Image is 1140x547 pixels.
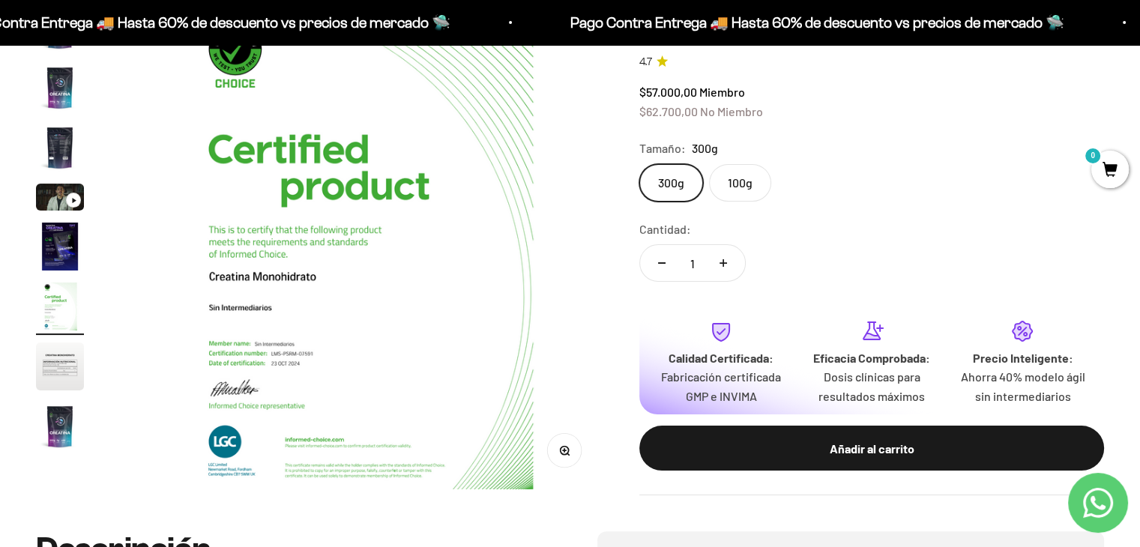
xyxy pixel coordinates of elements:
[669,439,1074,459] div: Añadir al carrito
[813,351,930,365] strong: Eficacia Comprobada:
[36,282,84,330] img: Creatina Monohidrato
[639,220,691,239] label: Cantidad:
[639,139,686,158] legend: Tamaño:
[36,64,84,112] img: Creatina Monohidrato
[972,351,1073,365] strong: Precio Inteligente:
[639,426,1104,471] button: Añadir al carrito
[36,64,84,116] button: Ir al artículo 3
[959,367,1086,405] p: Ahorra 40% modelo ágil sin intermediarios
[36,124,84,176] button: Ir al artículo 4
[702,245,745,281] button: Aumentar cantidad
[36,402,84,455] button: Ir al artículo 9
[18,71,310,112] div: Un aval de expertos o estudios clínicos en la página.
[639,54,1104,70] a: 4.74.7 de 5.0 estrellas
[657,367,784,405] p: Fabricación certificada GMP e INVIMA
[700,104,763,118] span: No Miembro
[809,367,935,405] p: Dosis clínicas para resultados máximos
[36,282,84,335] button: Ir al artículo 7
[245,223,309,249] span: Enviar
[36,124,84,172] img: Creatina Monohidrato
[639,54,652,70] span: 4.7
[639,104,698,118] span: $62.700,00
[1091,163,1129,179] a: 0
[121,5,604,489] img: Creatina Monohidrato
[669,351,773,365] strong: Calidad Certificada:
[36,342,84,395] button: Ir al artículo 8
[18,115,310,142] div: Más detalles sobre la fecha exacta de entrega.
[692,139,718,158] span: 300g
[18,175,310,216] div: La confirmación de la pureza de los ingredientes.
[18,145,310,172] div: Un mensaje de garantía de satisfacción visible.
[18,24,310,58] p: ¿Qué te daría la seguridad final para añadir este producto a tu carrito?
[244,223,310,249] button: Enviar
[36,223,84,275] button: Ir al artículo 6
[699,85,745,99] span: Miembro
[36,342,84,390] img: Creatina Monohidrato
[469,10,963,34] p: Pago Contra Entrega 🚚 Hasta 60% de descuento vs precios de mercado 🛸
[640,245,684,281] button: Reducir cantidad
[639,85,697,99] span: $57.000,00
[1084,147,1102,165] mark: 0
[36,223,84,271] img: Creatina Monohidrato
[36,402,84,450] img: Creatina Monohidrato
[36,184,84,215] button: Ir al artículo 5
